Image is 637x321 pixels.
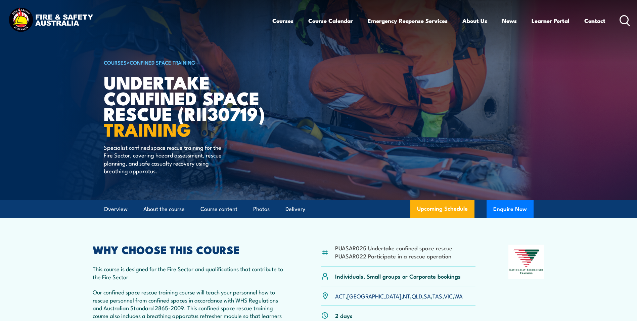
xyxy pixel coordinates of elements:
a: Courses [272,12,293,30]
a: Learner Portal [532,12,570,30]
a: About the course [143,200,185,218]
p: Specialist confined space rescue training for the Fire Sector, covering hazard assessment, rescue... [104,143,226,175]
a: VIC [444,292,453,300]
a: Course content [200,200,237,218]
a: News [502,12,517,30]
h6: > [104,58,270,66]
a: ACT [335,292,346,300]
a: Upcoming Schedule [410,200,474,218]
h2: WHY CHOOSE THIS COURSE [93,245,289,254]
a: Delivery [285,200,305,218]
p: Individuals, Small groups or Corporate bookings [335,272,461,280]
a: Confined Space Training [130,59,195,66]
a: COURSES [104,59,127,66]
a: [GEOGRAPHIC_DATA] [347,292,401,300]
li: PUASAR022 Participate in a rescue operation [335,252,452,260]
p: This course is designed for the Fire Sector and qualifications that contribute to the Fire Sector [93,265,289,281]
a: TAS [433,292,442,300]
a: NT [403,292,410,300]
a: Contact [584,12,605,30]
a: Photos [253,200,270,218]
a: Overview [104,200,128,218]
a: QLD [412,292,422,300]
p: , , , , , , , [335,292,463,300]
img: Nationally Recognised Training logo. [508,245,545,279]
strong: TRAINING [104,115,191,143]
a: WA [454,292,463,300]
a: Course Calendar [308,12,353,30]
a: Emergency Response Services [368,12,448,30]
h1: Undertake Confined Space Rescue (RII30719) [104,74,270,137]
button: Enquire Now [487,200,534,218]
a: About Us [462,12,487,30]
li: PUASAR025 Undertake confined space rescue [335,244,452,252]
a: SA [424,292,431,300]
p: 2 days [335,312,353,319]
